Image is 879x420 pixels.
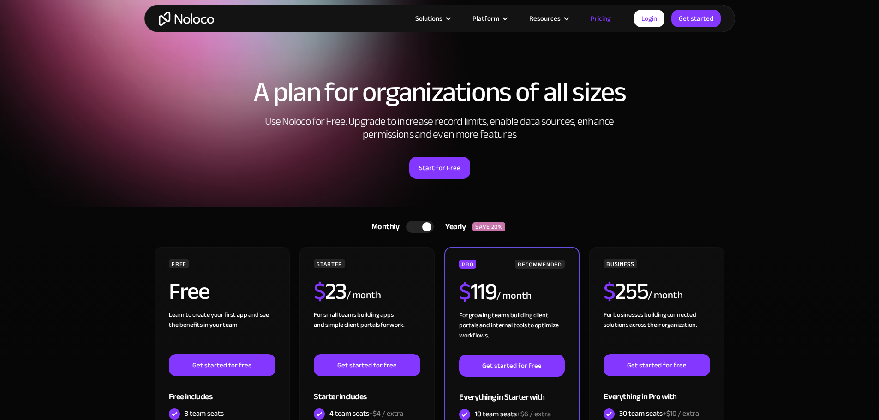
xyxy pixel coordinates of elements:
div: For businesses building connected solutions across their organization. ‍ [604,310,710,354]
div: 3 team seats [185,408,224,419]
h2: 23 [314,280,347,303]
a: home [159,12,214,26]
div: FREE [169,259,189,268]
a: Start for Free [409,157,470,179]
div: Yearly [434,220,472,234]
h2: Use Noloco for Free. Upgrade to increase record limits, enable data sources, enhance permissions ... [255,115,624,141]
div: STARTER [314,259,345,268]
div: Resources [529,12,561,24]
div: Platform [461,12,518,24]
h2: Free [169,280,209,303]
span: $ [314,270,325,313]
a: Get started for free [169,354,275,376]
a: Pricing [579,12,622,24]
div: 30 team seats [619,408,699,419]
div: SAVE 20% [472,222,505,231]
div: PRO [459,260,476,269]
div: Everything in Pro with [604,376,710,406]
a: Get started for free [314,354,420,376]
div: Solutions [415,12,442,24]
div: / month [347,288,381,303]
div: Free includes [169,376,275,406]
div: For growing teams building client portals and internal tools to optimize workflows. [459,310,564,355]
div: Platform [472,12,499,24]
h2: 119 [459,280,496,303]
h2: 255 [604,280,648,303]
div: Solutions [404,12,461,24]
h1: A plan for organizations of all sizes [154,78,726,106]
div: Starter includes [314,376,420,406]
div: / month [648,288,682,303]
div: Learn to create your first app and see the benefits in your team ‍ [169,310,275,354]
div: BUSINESS [604,259,637,268]
div: For small teams building apps and simple client portals for work. ‍ [314,310,420,354]
div: Resources [518,12,579,24]
span: $ [604,270,615,313]
div: RECOMMENDED [515,260,564,269]
div: Everything in Starter with [459,377,564,407]
div: Monthly [360,220,407,234]
div: 4 team seats [329,408,403,419]
span: $ [459,270,471,314]
a: Get started for free [459,355,564,377]
div: 10 team seats [475,409,551,419]
a: Login [634,10,664,27]
a: Get started [671,10,721,27]
a: Get started for free [604,354,710,376]
div: / month [496,289,531,303]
